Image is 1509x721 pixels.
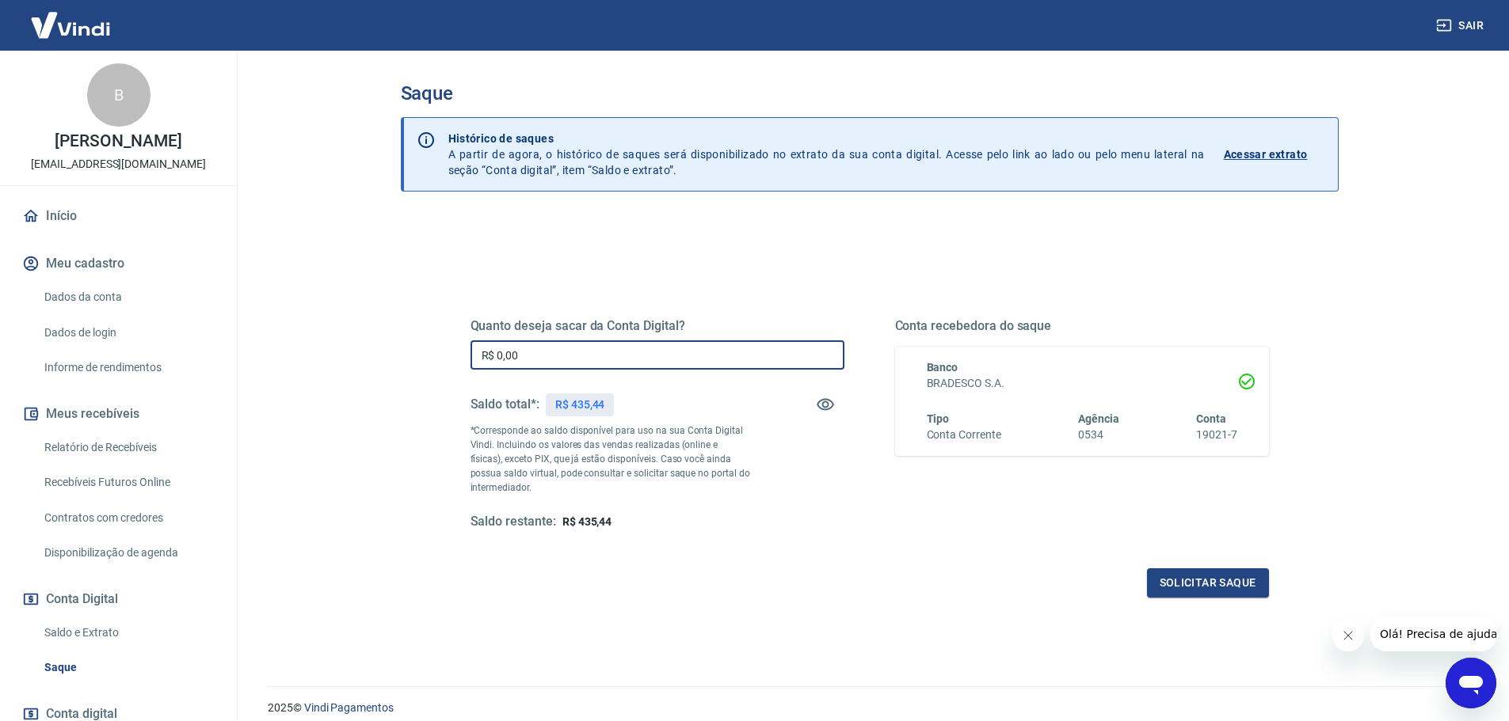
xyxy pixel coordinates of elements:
a: Dados da conta [38,281,218,313]
h5: Conta recebedora do saque [895,318,1269,334]
a: Início [19,199,218,233]
p: Acessar extrato [1224,146,1308,162]
a: Informe de rendimentos [38,351,218,384]
iframe: Mensagem da empresa [1370,617,1496,651]
p: R$ 435,44 [555,397,605,413]
a: Saque [38,651,218,684]
h5: Saldo total*: [471,397,539,412]
div: B [87,63,151,127]
p: A partir de agora, o histórico de saques será disponibilizado no extrato da sua conta digital. Ac... [448,131,1205,178]
iframe: Fechar mensagem [1332,620,1364,651]
a: Contratos com credores [38,502,218,534]
button: Solicitar saque [1147,568,1269,598]
button: Conta Digital [19,582,218,617]
p: Histórico de saques [448,131,1205,146]
h6: 19021-7 [1196,427,1237,443]
p: [PERSON_NAME] [55,133,181,150]
button: Meu cadastro [19,246,218,281]
a: Relatório de Recebíveis [38,431,218,464]
a: Saldo e Extrato [38,617,218,649]
h5: Quanto deseja sacar da Conta Digital? [471,318,844,334]
img: Vindi [19,1,122,49]
a: Disponibilização de agenda [38,537,218,569]
h6: 0534 [1078,427,1119,443]
p: 2025 © [268,700,1471,716]
span: Tipo [927,412,950,425]
span: R$ 435,44 [562,515,612,528]
button: Meus recebíveis [19,397,218,431]
span: Banco [927,361,958,374]
h6: BRADESCO S.A. [927,375,1237,392]
h6: Conta Corrente [927,427,1001,443]
a: Acessar extrato [1224,131,1325,178]
span: Olá! Precisa de ajuda? [10,11,133,24]
a: Vindi Pagamentos [304,701,394,714]
span: Conta [1196,412,1226,425]
span: Agência [1078,412,1119,425]
h3: Saque [401,82,1339,104]
p: *Corresponde ao saldo disponível para uso na sua Conta Digital Vindi. Incluindo os valores das ve... [471,423,751,495]
a: Dados de login [38,317,218,349]
p: [EMAIL_ADDRESS][DOMAIN_NAME] [31,156,206,173]
h5: Saldo restante: [471,514,556,530]
iframe: Botão para abrir a janela de mensagens [1446,658,1496,708]
button: Sair [1433,11,1490,40]
a: Recebíveis Futuros Online [38,466,218,499]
